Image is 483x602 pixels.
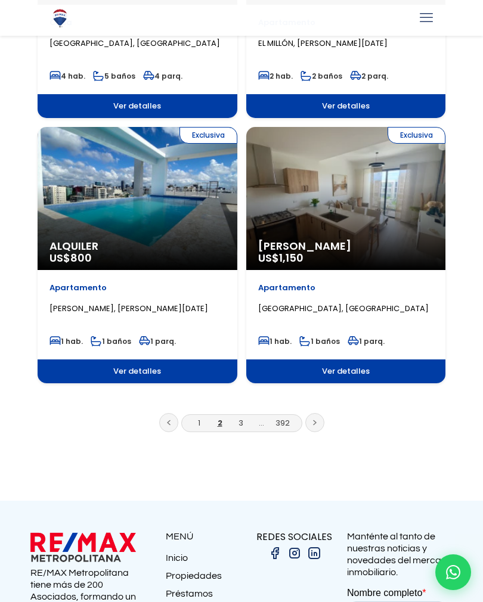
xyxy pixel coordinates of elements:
p: Manténte al tanto de nuestras noticias y novedades del mercado inmobiliario. [347,530,453,578]
span: 2 parq. [350,71,388,81]
span: Ver detalles [246,94,446,118]
span: 4 hab. [49,71,85,81]
span: Ver detalles [38,94,237,118]
span: 1,150 [279,250,304,265]
span: [GEOGRAPHIC_DATA], [GEOGRAPHIC_DATA] [49,38,220,49]
span: Alquiler [49,240,225,252]
span: 2 baños [301,71,342,81]
a: Inicio [166,552,241,570]
a: Exclusiva [PERSON_NAME] US$1,150 Apartamento [GEOGRAPHIC_DATA], [GEOGRAPHIC_DATA] 1 hab. 1 baños ... [246,127,446,383]
img: linkedin.png [307,546,321,560]
span: 2 hab. [258,71,293,81]
span: 1 hab. [49,336,83,346]
span: EL MILLÓN, [PERSON_NAME][DATE] [258,38,388,49]
p: Apartamento [258,282,434,294]
span: US$ [258,250,304,265]
span: Ver detalles [38,359,237,383]
span: US$ [49,250,92,265]
span: 1 parq. [139,336,176,346]
span: Exclusiva [179,127,237,144]
a: ... [259,417,264,429]
span: [PERSON_NAME] [258,240,434,252]
a: mobile menu [416,8,436,28]
span: 1 baños [91,336,131,346]
span: Ver detalles [246,359,446,383]
span: 800 [70,250,92,265]
a: 1 [198,417,200,429]
span: [PERSON_NAME], [PERSON_NAME][DATE] [49,303,208,314]
span: 1 baños [299,336,340,346]
a: Propiedades [166,570,241,588]
span: 1 hab. [258,336,292,346]
a: Exclusiva Alquiler US$800 Apartamento [PERSON_NAME], [PERSON_NAME][DATE] 1 hab. 1 baños 1 parq. V... [38,127,237,383]
span: [GEOGRAPHIC_DATA], [GEOGRAPHIC_DATA] [258,303,429,314]
span: 4 parq. [143,71,182,81]
span: Exclusiva [388,127,445,144]
span: 1 parq. [348,336,385,346]
a: 3 [239,417,243,429]
p: REDES SOCIALES [241,530,347,543]
p: MENÚ [166,530,241,543]
a: 2 [218,417,222,429]
img: instagram.png [287,546,302,560]
img: facebook.png [268,546,282,560]
img: Logo de REMAX [49,8,70,29]
a: 392 [275,417,290,429]
span: 5 baños [93,71,135,81]
p: Apartamento [49,282,225,294]
img: remax metropolitana logo [30,530,136,564]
